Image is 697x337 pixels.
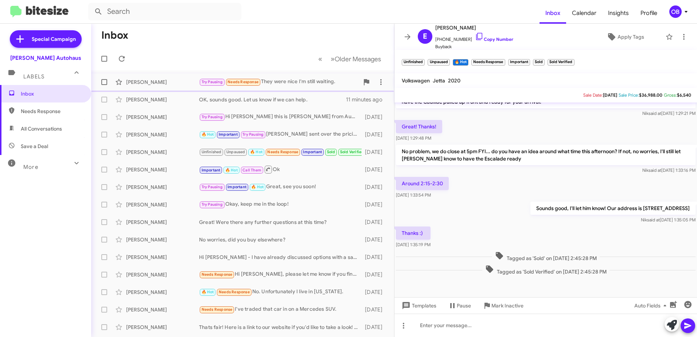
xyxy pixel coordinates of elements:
span: [DATE] [603,92,617,98]
span: Try Pausing [202,185,223,189]
div: Great, see you soon! [199,183,362,191]
div: Okay, keep me in the loop! [199,200,362,209]
span: » [331,54,335,63]
div: [DATE] [362,183,388,191]
div: OK, sounds good. Let us know if we can help. [199,96,346,103]
div: OB [669,5,682,18]
p: Great! Thanks! [396,120,442,133]
button: Previous [314,51,327,66]
a: Calendar [566,3,602,24]
span: Mark Inactive [491,299,523,312]
span: Labels [23,73,44,80]
span: More [23,164,38,170]
div: [DATE] [362,271,388,278]
span: Try Pausing [202,202,223,207]
a: Inbox [540,3,566,24]
button: Mark Inactive [477,299,529,312]
a: Profile [635,3,663,24]
div: [PERSON_NAME] [126,253,199,261]
div: [PERSON_NAME] [126,148,199,156]
span: [DATE] 1:29:48 PM [396,135,431,141]
span: Try Pausing [202,115,223,119]
button: Templates [394,299,442,312]
span: Templates [400,299,436,312]
div: [DATE] [362,306,388,313]
nav: Page navigation example [314,51,385,66]
span: said at [647,217,660,222]
button: OB [663,5,689,18]
div: [DATE] [362,324,388,331]
span: $6,540 [677,92,691,98]
small: Sold [533,59,545,66]
div: 11 minutes ago [346,96,388,103]
span: Unpaused [226,150,245,154]
div: No. Unfortunately I live in [US_STATE]. [199,288,362,296]
input: Search [88,3,241,20]
small: Unfinished [402,59,425,66]
span: [PERSON_NAME] [435,23,513,32]
div: [DATE] [362,113,388,121]
span: Unfinished [202,150,222,154]
div: [DATE] [362,201,388,208]
button: Pause [442,299,477,312]
div: [DATE] [362,148,388,156]
div: [PERSON_NAME] sent over the pricing, how does it look? 1.9% financing for 36 months fyi. its a gr... [199,130,362,139]
div: [PERSON_NAME] [126,288,199,296]
span: Nik [DATE] 1:29:21 PM [642,111,696,116]
span: Gross: [664,92,677,98]
small: 🔥 Hot [453,59,468,66]
div: [PERSON_NAME] [126,183,199,191]
div: [PERSON_NAME] [126,131,199,138]
span: Jetta [433,77,445,84]
a: Insights [602,3,635,24]
p: No problem, we do close at 5pm FYI... do you have an idea around what time this afternoon? If not... [396,145,696,165]
span: Needs Response [202,307,233,312]
span: 🔥 Hot [202,132,214,137]
div: [PERSON_NAME] [126,201,199,208]
div: No worries, did you buy elsewhere? [199,236,362,243]
span: Sold [327,150,335,154]
div: [PERSON_NAME] Autohaus [10,54,81,62]
span: Inbox [21,90,83,97]
span: Important [303,150,322,154]
span: Needs Response [219,290,250,294]
span: Nik [DATE] 1:35:05 PM [641,217,696,222]
span: 🔥 Hot [225,168,238,173]
div: [PERSON_NAME] [126,271,199,278]
span: Apply Tags [618,30,644,43]
span: Needs Response [202,272,233,277]
small: Sold Verified [548,59,574,66]
div: I've traded that car in on a Mercedes SUV. [199,305,362,314]
span: Older Messages [335,55,381,63]
span: 🔥 Hot [202,290,214,294]
div: Great! Were there any further questions at this time? [199,218,362,226]
span: [DATE] 1:35:19 PM [396,242,431,247]
div: [DATE] [362,166,388,173]
a: Copy Number [475,36,513,42]
span: Needs Response [21,108,83,115]
h1: Inbox [101,30,128,41]
div: Ok [199,165,362,174]
span: 🔥 Hot [250,150,262,154]
span: Buyback [435,43,513,50]
a: Special Campaign [10,30,82,48]
span: Needs Response [267,150,298,154]
p: Thanks :) [396,226,431,240]
span: $36,988.00 [639,92,662,98]
button: Apply Tags [588,30,662,43]
div: Thats fair! Here is a link to our website if you'd like to take a look! [URL][DOMAIN_NAME] [199,324,362,331]
div: [PERSON_NAME] [126,324,199,331]
span: All Conversations [21,125,62,132]
span: Sold Verified [340,150,364,154]
span: 2020 [448,77,460,84]
button: Next [326,51,385,66]
small: Needs Response [471,59,505,66]
span: Tagged as 'Sold' on [DATE] 2:45:28 PM [492,251,600,262]
span: Important [202,168,221,173]
span: Important [227,185,246,189]
div: [DATE] [362,131,388,138]
small: Unpaused [428,59,449,66]
div: [DATE] [362,218,388,226]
